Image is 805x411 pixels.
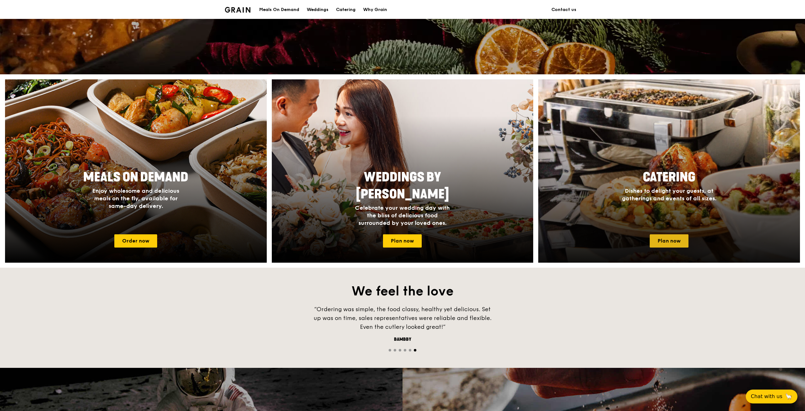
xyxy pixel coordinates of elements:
div: Meals On Demand [259,0,299,19]
a: Catering [332,0,359,19]
a: Weddings by [PERSON_NAME]Celebrate your wedding day with the bliss of delicious food surrounded b... [272,79,534,263]
a: Contact us [548,0,580,19]
div: “Ordering was simple, the food classy, healthy yet delicious. Set up was on time, sales represent... [308,305,497,331]
span: Go to slide 1 [389,349,391,351]
div: Why Grain [363,0,387,19]
span: Go to slide 5 [409,349,411,351]
img: meals-on-demand-card.d2b6f6db.png [5,79,267,263]
a: CateringDishes to delight your guests, at gatherings and events of all sizes.Plan now [538,79,800,263]
a: Why Grain [359,0,391,19]
img: weddings-card.4f3003b8.jpg [272,79,534,263]
button: Chat with us🦙 [746,390,797,403]
span: Go to slide 3 [399,349,401,351]
span: Chat with us [751,393,782,400]
span: Go to slide 2 [394,349,396,351]
span: Go to slide 6 [414,349,416,351]
span: Weddings by [PERSON_NAME] [356,170,449,202]
a: Plan now [383,234,422,248]
span: Enjoy wholesome and delicious meals on the fly, available for same-day delivery. [92,187,179,209]
span: Catering [643,170,695,185]
span: 🦙 [785,393,792,400]
a: Meals On DemandEnjoy wholesome and delicious meals on the fly, available for same-day delivery.Or... [5,79,267,263]
a: Plan now [650,234,688,248]
span: Go to slide 4 [404,349,406,351]
img: Grain [225,7,250,13]
div: Catering [336,0,356,19]
div: Bambby [308,336,497,343]
span: Meals On Demand [83,170,188,185]
span: Dishes to delight your guests, at gatherings and events of all sizes. [622,187,717,202]
span: Celebrate your wedding day with the bliss of delicious food surrounded by your loved ones. [355,204,450,226]
div: Weddings [307,0,328,19]
a: Weddings [303,0,332,19]
a: Order now [114,234,157,248]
